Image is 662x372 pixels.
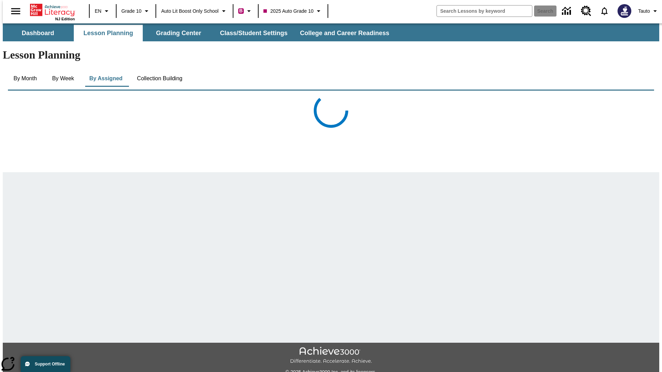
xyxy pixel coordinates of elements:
[30,3,75,17] a: Home
[558,2,577,21] a: Data Center
[290,347,372,364] img: Achieve3000 Differentiate Accelerate Achieve
[55,17,75,21] span: NJ Edition
[95,8,101,15] span: EN
[239,7,243,15] span: B
[30,2,75,21] div: Home
[577,2,595,20] a: Resource Center, Will open in new tab
[46,70,80,87] button: By Week
[618,4,631,18] img: Avatar
[437,6,532,17] input: search field
[121,8,141,15] span: Grade 10
[119,5,153,17] button: Grade: Grade 10, Select a grade
[635,5,662,17] button: Profile/Settings
[21,356,70,372] button: Support Offline
[8,70,42,87] button: By Month
[294,25,395,41] button: College and Career Readiness
[144,25,213,41] button: Grading Center
[6,1,26,21] button: Open side menu
[613,2,635,20] button: Select a new avatar
[3,25,395,41] div: SubNavbar
[261,5,325,17] button: Class: 2025 Auto Grade 10, Select your class
[3,49,659,61] h1: Lesson Planning
[35,362,65,366] span: Support Offline
[74,25,143,41] button: Lesson Planning
[131,70,188,87] button: Collection Building
[595,2,613,20] a: Notifications
[3,23,659,41] div: SubNavbar
[263,8,313,15] span: 2025 Auto Grade 10
[92,5,114,17] button: Language: EN, Select a language
[638,8,650,15] span: Tauto
[161,8,219,15] span: Auto Lit Boost only School
[214,25,293,41] button: Class/Student Settings
[84,70,128,87] button: By Assigned
[3,25,72,41] button: Dashboard
[235,5,256,17] button: Boost Class color is violet red. Change class color
[158,5,231,17] button: School: Auto Lit Boost only School, Select your school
